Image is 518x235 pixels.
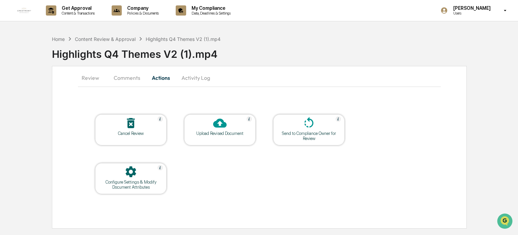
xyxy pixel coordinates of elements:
div: Highlights Q4 Themes V2 (1).mp4 [146,36,221,42]
div: Content Review & Approval [75,36,136,42]
p: Users [448,11,494,16]
div: Configure Settings & Modify Document Attributes [100,180,161,190]
p: Content & Transactions [56,11,98,16]
img: 1746055101610-c473b297-6a78-478c-a979-82029cc54cd1 [7,52,19,64]
div: Cancel Review [100,131,161,136]
p: Get Approval [56,5,98,11]
img: Help [247,116,252,122]
div: 🔎 [7,99,12,104]
p: Company [122,5,162,11]
p: My Compliance [186,5,234,11]
span: Attestations [56,85,84,92]
a: Powered byPylon [48,114,82,120]
p: Data, Deadlines & Settings [186,11,234,16]
span: Pylon [67,115,82,120]
a: 🗄️Attestations [46,83,86,95]
div: Send to Compliance Owner for Review [279,131,339,141]
button: Comments [108,70,146,86]
iframe: Open customer support [496,213,515,231]
a: 🔎Data Lookup [4,95,45,108]
p: [PERSON_NAME] [448,5,494,11]
div: Start new chat [23,52,111,58]
span: Data Lookup [13,98,42,105]
div: 🖐️ [7,86,12,91]
span: Preclearance [13,85,44,92]
div: Upload Revised Document [190,131,250,136]
button: Review [78,70,108,86]
div: secondary tabs example [78,70,440,86]
img: logo [16,2,32,19]
p: How can we help? [7,14,123,25]
div: We're available if you need us! [23,58,85,64]
img: Help [157,165,163,170]
a: 🖐️Preclearance [4,83,46,95]
button: Actions [146,70,176,86]
img: Help [336,116,341,122]
img: Help [157,116,163,122]
div: Home [52,36,65,42]
button: Start new chat [115,54,123,62]
div: Highlights Q4 Themes V2 (1).mp4 [52,43,518,60]
div: 🗄️ [49,86,54,91]
p: Policies & Documents [122,11,162,16]
button: Activity Log [176,70,215,86]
